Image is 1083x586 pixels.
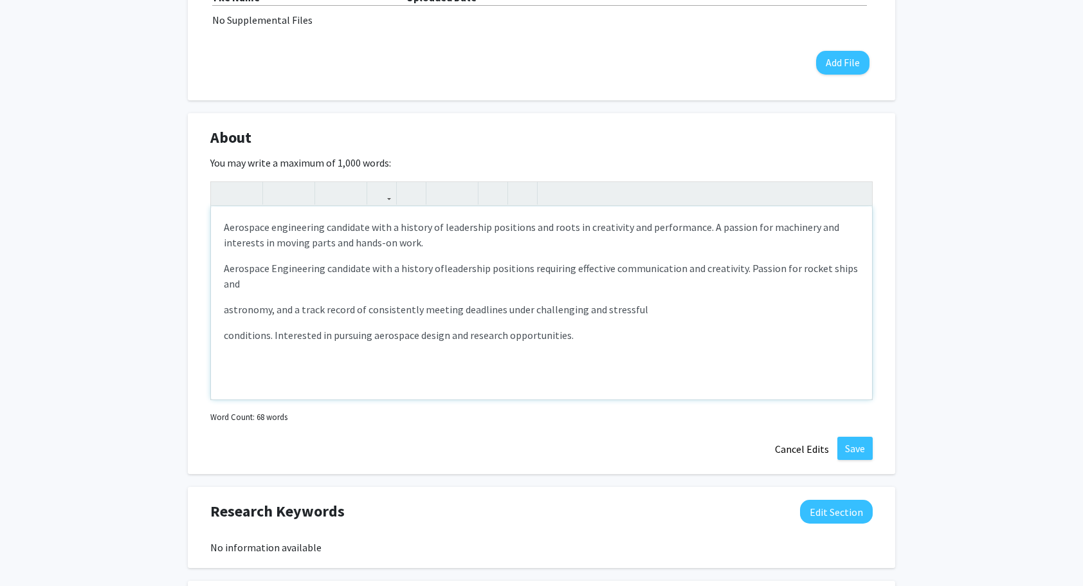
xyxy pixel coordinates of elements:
button: Ordered list [452,182,475,205]
button: Undo (Ctrl + Z) [214,182,237,205]
button: Insert Image [400,182,423,205]
span: leadership positions requiring effective communication and creativity. Passion for rocket ships and [224,262,858,290]
button: Subscript [341,182,363,205]
div: Note to users with screen readers: Please deactivate our accessibility plugin for this page as it... [211,206,872,399]
button: Redo (Ctrl + Y) [237,182,259,205]
button: Insert horizontal rule [511,182,534,205]
button: Strong (Ctrl + B) [266,182,289,205]
button: Link [370,182,393,205]
p: astronomy, and a track record of consistently meeting deadlines under challenging and stressful [224,302,859,317]
button: Edit Research Keywords [800,500,873,524]
p: Aerospace engineering candidate with a history of leadership positions and roots in creativity an... [224,219,859,250]
button: Remove format [482,182,504,205]
p: Aerospace Engineering candidate with a history of [224,261,859,291]
button: Save [837,437,873,460]
label: You may write a maximum of 1,000 words: [210,155,391,170]
button: Emphasis (Ctrl + I) [289,182,311,205]
span: Research Keywords [210,500,345,523]
span: About [210,126,251,149]
div: No Supplemental Files [212,12,871,28]
button: Fullscreen [846,182,869,205]
button: Superscript [318,182,341,205]
iframe: Chat [10,528,55,576]
button: Unordered list [430,182,452,205]
div: No information available [210,540,873,555]
button: Add File [816,51,869,75]
small: Word Count: 68 words [210,411,287,423]
button: Cancel Edits [767,437,837,461]
p: conditions. Interested in pursuing aerospace design and research opportunities. [224,327,859,343]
